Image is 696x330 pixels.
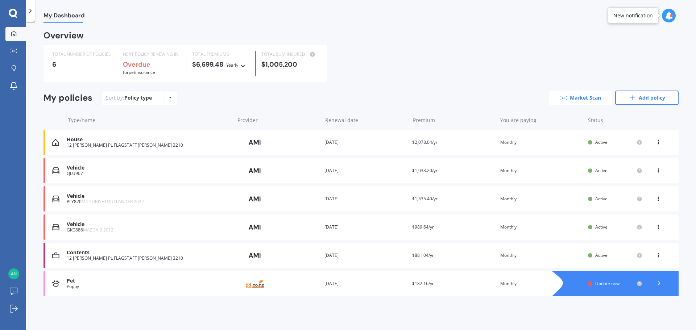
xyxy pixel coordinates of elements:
[500,195,582,202] div: Monthly
[412,196,438,202] span: $1,535.40/yr
[595,167,608,174] span: Active
[43,32,84,39] div: Overview
[500,252,582,259] div: Monthly
[237,117,319,124] div: Provider
[237,248,273,262] img: AMI
[67,193,231,199] div: Vehicle
[67,143,231,148] div: 12 [PERSON_NAME] PL FLAGSTAFF [PERSON_NAME] 3210
[237,164,273,177] img: AMI
[83,227,113,233] span: MAZDA 3 2012
[8,268,19,279] img: 8b1c69578b5055ee99d6420dc41598f1
[52,61,111,68] div: 6
[261,61,319,68] div: $1,005,200
[588,117,642,124] div: Status
[124,94,152,101] div: Policy type
[52,195,59,202] img: Vehicle
[613,12,653,19] div: New notification
[123,51,180,58] div: NEXT POLICY RENEWING IN
[68,117,232,124] div: Type/name
[67,284,231,289] div: Poppy
[324,139,406,146] div: [DATE]
[82,199,144,205] span: MITSUBISHI OUTLANDER 2022
[67,165,231,171] div: Vehicle
[261,51,319,58] div: TOTAL SUM INSURED
[192,61,249,69] div: $6,699.48
[123,69,155,75] span: for Pet insurance
[67,227,231,233] div: GKC886
[67,137,231,143] div: House
[106,94,152,101] div: Sort by:
[412,139,438,145] span: $2,078.04/yr
[324,167,406,174] div: [DATE]
[123,60,150,69] b: Overdue
[595,196,608,202] span: Active
[52,51,111,58] div: TOTAL NUMBER OF POLICIES
[500,167,582,174] div: Monthly
[67,199,231,204] div: PLY820
[412,224,434,230] span: $989.64/yr
[67,171,231,176] div: QLU907
[595,252,608,258] span: Active
[43,12,84,22] span: My Dashboard
[67,256,231,261] div: 12 [PERSON_NAME] PL FLAGSTAFF [PERSON_NAME] 3210
[500,117,582,124] div: You are paying
[549,91,612,105] a: Market Scan
[52,252,59,259] img: Contents
[67,250,231,256] div: Contents
[226,62,239,69] div: Yearly
[237,135,273,149] img: AMI
[52,280,59,287] img: Pet
[237,220,273,234] img: AMI
[500,139,582,146] div: Monthly
[500,280,582,287] div: Monthly
[324,280,406,287] div: [DATE]
[67,221,231,227] div: Vehicle
[412,167,438,174] span: $1,033.20/yr
[412,252,434,258] span: $881.04/yr
[52,167,59,174] img: Vehicle
[52,224,59,231] img: Vehicle
[413,117,495,124] div: Premium
[324,252,406,259] div: [DATE]
[67,278,231,284] div: Pet
[237,192,273,206] img: AMI
[324,195,406,202] div: [DATE]
[500,224,582,231] div: Monthly
[237,277,273,291] img: PD Insurance NZ
[325,117,407,124] div: Renewal date
[595,224,608,230] span: Active
[412,280,434,287] span: $182.16/yr
[595,139,608,145] span: Active
[324,224,406,231] div: [DATE]
[43,93,92,103] div: My policies
[595,280,620,287] span: Update now
[52,139,59,146] img: House
[615,91,679,105] a: Add policy
[192,51,249,58] div: TOTAL PREMIUMS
